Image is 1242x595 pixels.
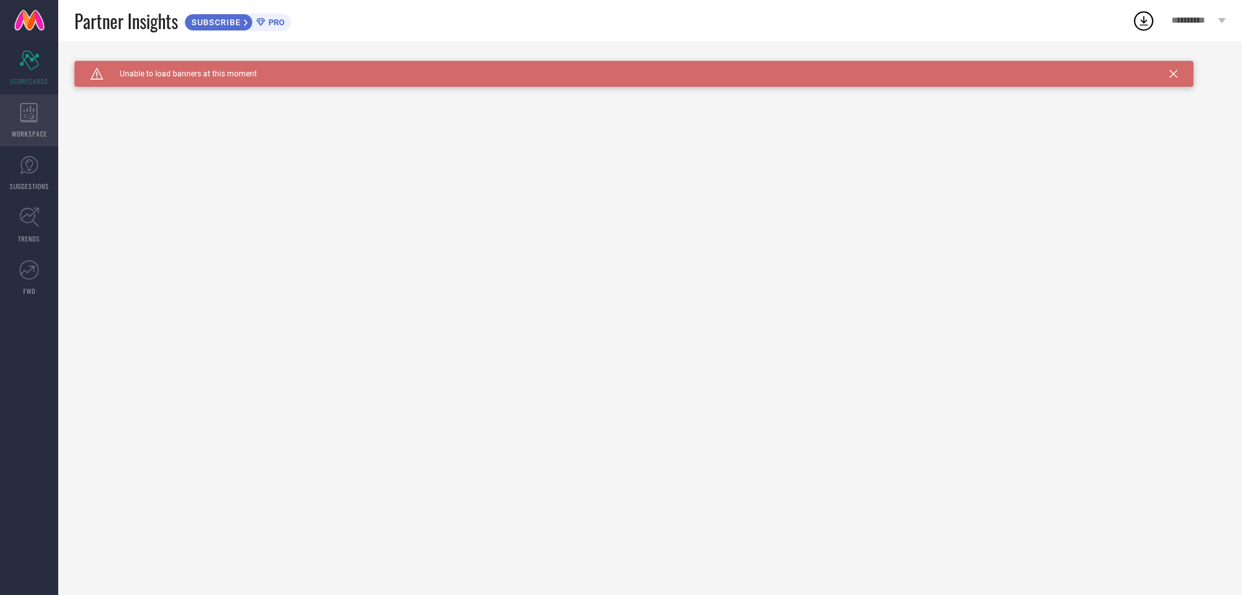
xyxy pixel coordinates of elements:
span: TRENDS [18,234,40,243]
span: Partner Insights [74,8,178,34]
span: Unable to load banners at this moment [103,69,257,78]
div: Open download list [1132,9,1155,32]
span: WORKSPACE [12,129,47,139]
div: Unable to load filters at this moment. Please try later. [74,61,1226,71]
span: PRO [265,17,285,27]
span: SUBSCRIBE [185,17,244,27]
span: SUGGESTIONS [10,181,49,191]
a: SUBSCRIBEPRO [184,10,291,31]
span: SCORECARDS [10,76,49,86]
span: FWD [23,286,36,296]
